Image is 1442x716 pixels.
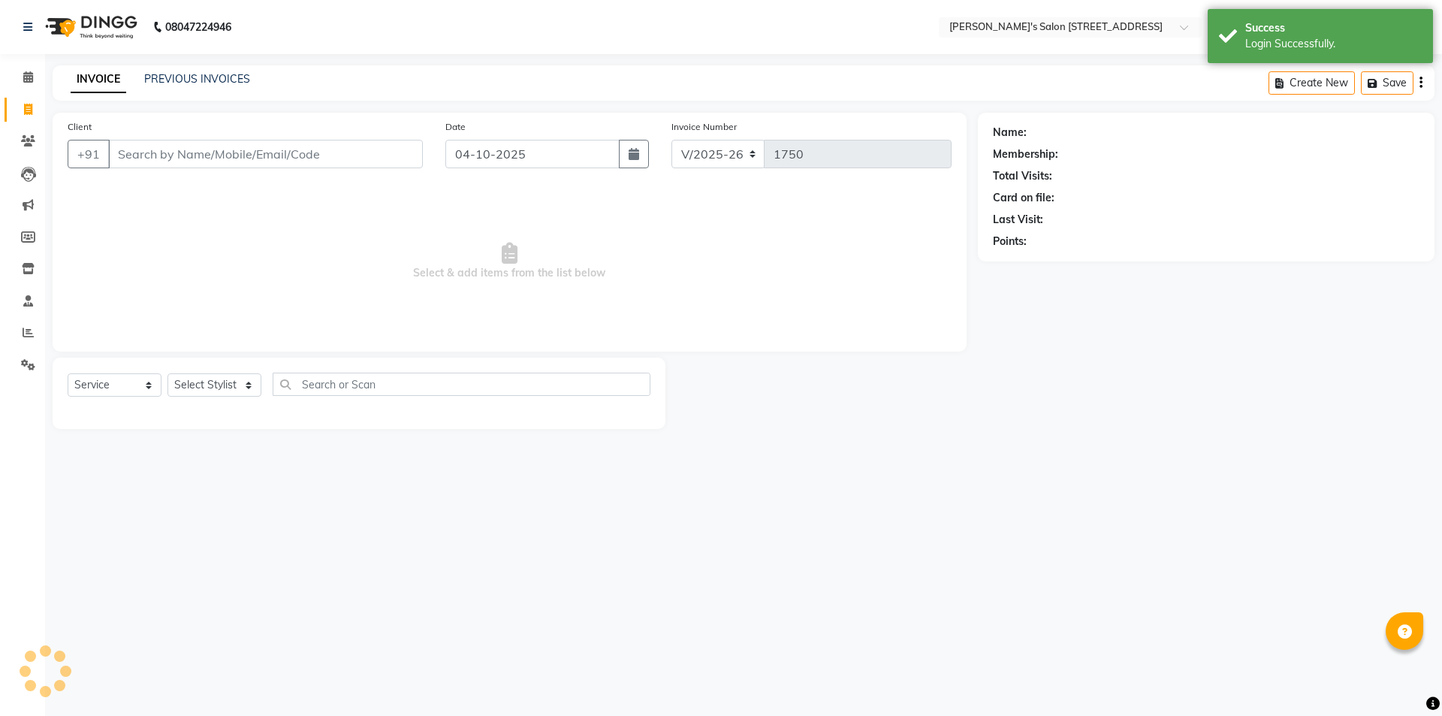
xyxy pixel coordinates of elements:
[1269,71,1355,95] button: Create New
[993,125,1027,140] div: Name:
[68,140,110,168] button: +91
[671,120,737,134] label: Invoice Number
[993,190,1054,206] div: Card on file:
[165,6,231,48] b: 08047224946
[108,140,423,168] input: Search by Name/Mobile/Email/Code
[38,6,141,48] img: logo
[144,72,250,86] a: PREVIOUS INVOICES
[1361,71,1413,95] button: Save
[993,212,1043,228] div: Last Visit:
[993,168,1052,184] div: Total Visits:
[993,147,1058,162] div: Membership:
[1245,20,1422,36] div: Success
[993,234,1027,249] div: Points:
[445,120,466,134] label: Date
[273,373,650,396] input: Search or Scan
[71,66,126,93] a: INVOICE
[68,186,952,337] span: Select & add items from the list below
[68,120,92,134] label: Client
[1245,36,1422,52] div: Login Successfully.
